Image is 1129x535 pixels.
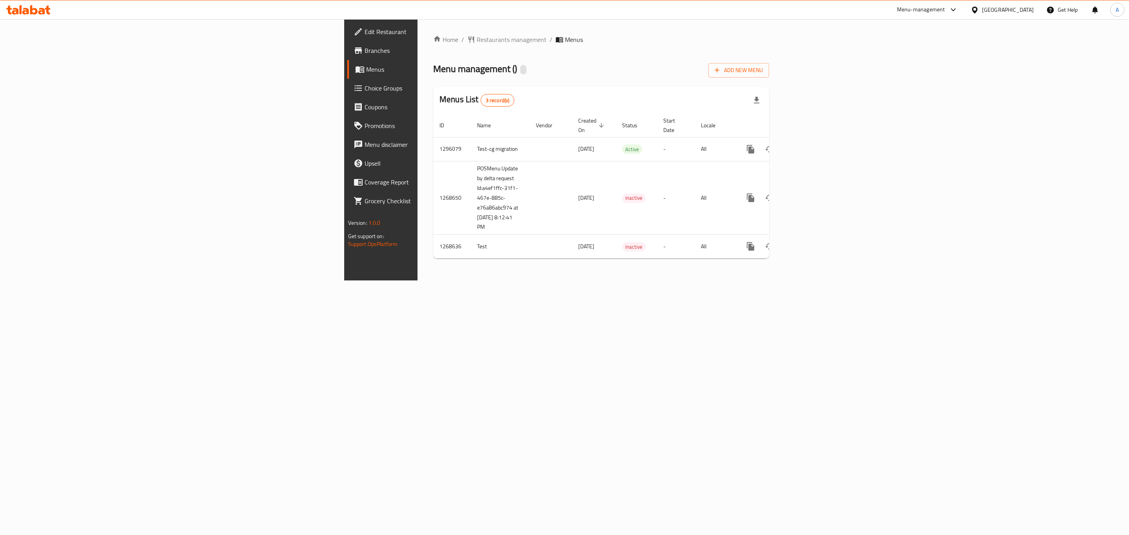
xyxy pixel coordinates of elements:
[657,235,695,258] td: -
[365,177,526,187] span: Coverage Report
[735,114,823,137] th: Actions
[760,140,779,159] button: Change Status
[747,91,766,110] div: Export file
[760,188,779,207] button: Change Status
[578,193,594,203] span: [DATE]
[550,35,552,44] li: /
[365,140,526,149] span: Menu disclaimer
[365,121,526,130] span: Promotions
[347,116,533,135] a: Promotions
[347,154,533,173] a: Upsell
[365,102,526,112] span: Coupons
[622,193,646,202] span: Inactive
[622,121,648,130] span: Status
[578,116,606,135] span: Created On
[695,161,735,235] td: All
[741,237,760,256] button: more
[433,35,769,44] nav: breadcrumb
[347,135,533,154] a: Menu disclaimer
[695,137,735,161] td: All
[365,46,526,55] span: Branches
[439,121,454,130] span: ID
[347,60,533,79] a: Menus
[663,116,685,135] span: Start Date
[348,239,398,249] a: Support.OpsPlatform
[365,159,526,168] span: Upsell
[347,22,533,41] a: Edit Restaurant
[477,121,501,130] span: Name
[695,235,735,258] td: All
[347,79,533,98] a: Choice Groups
[622,242,646,251] div: Inactive
[433,114,823,259] table: enhanced table
[365,83,526,93] span: Choice Groups
[622,242,646,251] span: Inactive
[982,5,1034,14] div: [GEOGRAPHIC_DATA]
[657,161,695,235] td: -
[760,237,779,256] button: Change Status
[347,173,533,192] a: Coverage Report
[741,140,760,159] button: more
[536,121,563,130] span: Vendor
[578,241,594,251] span: [DATE]
[481,94,515,107] div: Total records count
[701,121,726,130] span: Locale
[347,41,533,60] a: Branches
[1116,5,1119,14] span: A
[578,144,594,154] span: [DATE]
[715,65,763,75] span: Add New Menu
[368,218,381,228] span: 1.0.0
[348,218,367,228] span: Version:
[347,98,533,116] a: Coupons
[347,192,533,210] a: Grocery Checklist
[439,94,514,107] h2: Menus List
[365,27,526,36] span: Edit Restaurant
[708,63,769,78] button: Add New Menu
[897,5,945,14] div: Menu-management
[366,65,526,74] span: Menus
[657,137,695,161] td: -
[622,145,642,154] span: Active
[565,35,583,44] span: Menus
[348,231,384,241] span: Get support on:
[481,97,514,104] span: 3 record(s)
[741,188,760,207] button: more
[365,196,526,206] span: Grocery Checklist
